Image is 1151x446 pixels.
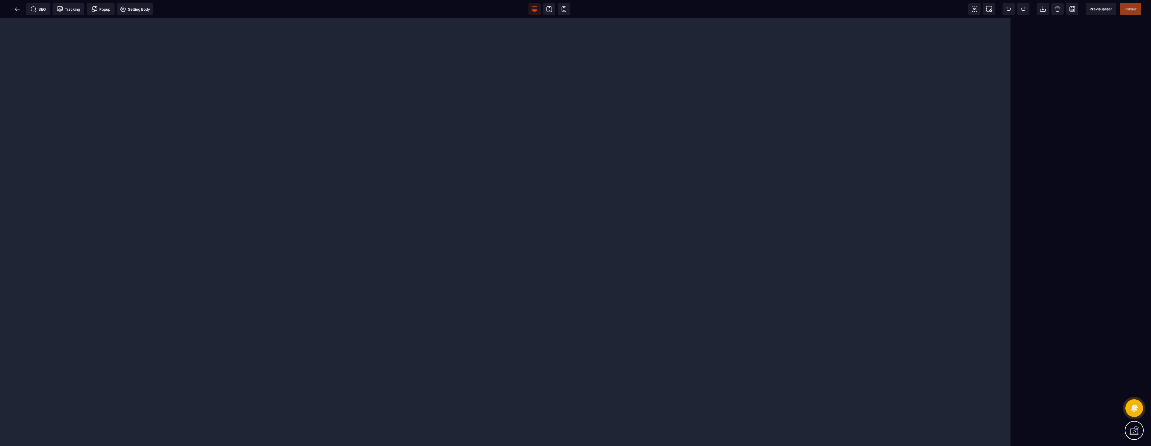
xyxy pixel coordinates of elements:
[983,3,995,15] span: Screenshot
[968,3,981,15] span: View components
[1086,3,1116,15] span: Preview
[31,6,46,12] span: SEO
[57,6,80,12] span: Tracking
[1124,7,1137,11] span: Publier
[1090,7,1112,11] span: Previsualiser
[91,6,110,12] span: Popup
[120,6,150,12] span: Setting Body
